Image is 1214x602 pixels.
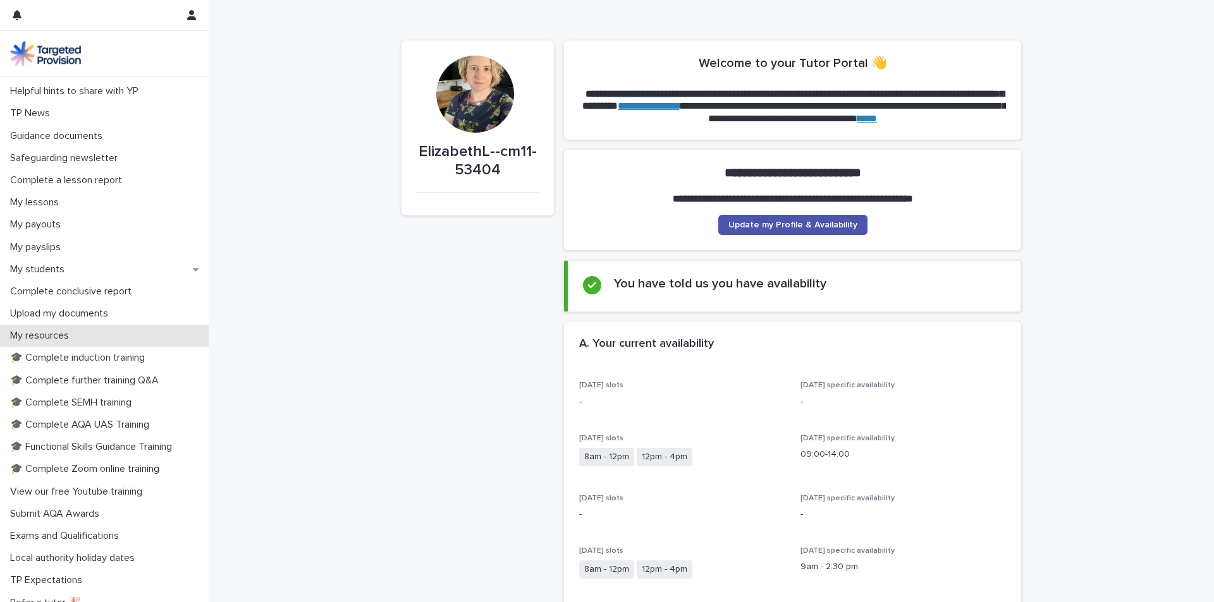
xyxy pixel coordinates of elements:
[579,448,634,466] span: 8am - 12pm
[579,508,785,521] p: -
[800,382,895,389] span: [DATE] specific availability
[5,196,69,208] p: My lessons
[728,220,857,229] span: Update my Profile & Availability
[800,435,895,442] span: [DATE] specific availability
[5,441,182,453] p: 🎓 Functional Skills Guidance Training
[5,330,79,342] p: My resources
[5,107,60,119] p: TP News
[614,276,826,291] h2: You have told us you have availability
[5,508,109,520] p: Submit AQA Awards
[579,547,623,555] span: [DATE] slots
[5,352,155,364] p: 🎓 Complete induction training
[579,495,623,502] span: [DATE] slots
[5,463,169,475] p: 🎓 Complete Zoom online training
[5,552,145,564] p: Local authority holiday dates
[5,486,152,498] p: View our free Youtube training
[5,574,92,586] p: TP Expectations
[637,560,692,579] span: 12pm - 4pm
[5,85,149,97] p: Helpful hints to share with YP
[579,382,623,389] span: [DATE] slots
[5,397,142,409] p: 🎓 Complete SEMH training
[800,560,1007,574] p: 9am - 2:30 pm
[800,508,1007,521] p: -
[637,448,692,466] span: 12pm - 4pm
[800,495,895,502] span: [DATE] specific availability
[5,263,75,275] p: My students
[5,375,169,387] p: 🎓 Complete further training Q&A
[579,435,623,442] span: [DATE] slots
[800,547,895,555] span: [DATE] specific availability
[5,530,129,542] p: Exams and Qualifications
[5,419,159,431] p: 🎓 Complete AQA UAS Training
[800,395,1007,409] p: -
[579,337,714,351] h2: A. Your current availability
[5,130,113,142] p: Guidance documents
[417,143,539,179] p: ElizabethL--cm11-53404
[699,56,887,71] h2: Welcome to your Tutor Portal 👋
[5,286,142,298] p: Complete conclusive report
[5,219,71,231] p: My payouts
[800,448,1007,461] p: 09:00-14.00
[718,215,868,235] a: Update my Profile & Availability
[10,41,81,66] img: M5nRWzHhSzIhMunXDL62
[579,395,785,409] p: -
[579,560,634,579] span: 8am - 12pm
[5,174,132,186] p: Complete a lesson report
[5,308,118,320] p: Upload my documents
[5,241,71,253] p: My payslips
[5,152,128,164] p: Safeguarding newsletter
